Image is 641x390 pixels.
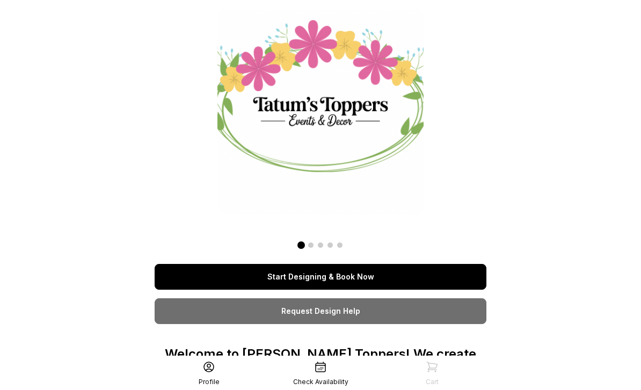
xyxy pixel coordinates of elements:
a: Request Design Help [155,298,486,324]
div: Profile [199,378,220,386]
div: Cart [426,378,439,386]
div: Check Availability [293,378,348,386]
a: Start Designing & Book Now [155,264,486,290]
